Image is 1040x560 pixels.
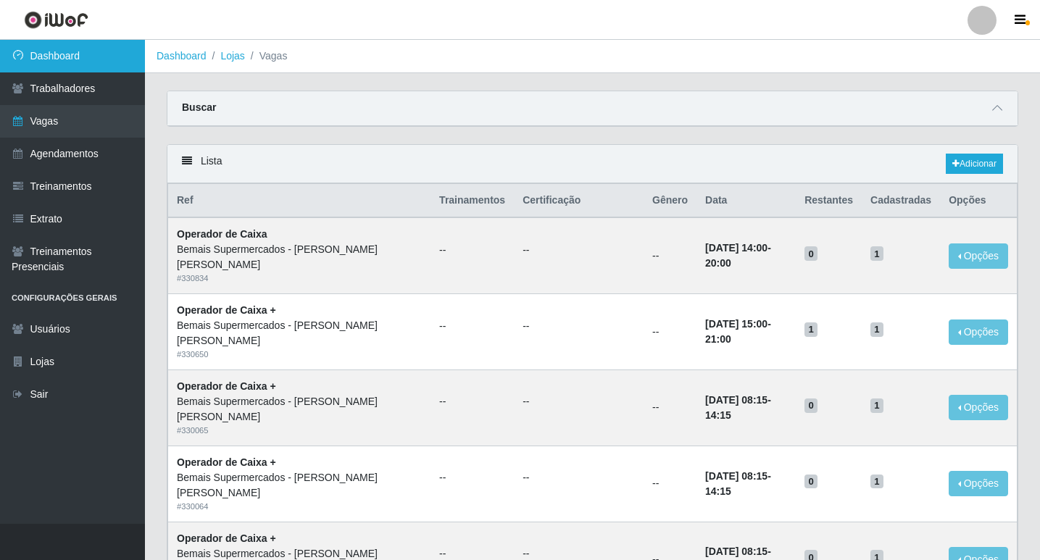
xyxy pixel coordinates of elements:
[949,319,1008,345] button: Opções
[796,184,862,218] th: Restantes
[523,319,635,334] ul: --
[705,394,771,421] strong: -
[245,49,288,64] li: Vagas
[949,471,1008,496] button: Opções
[705,546,767,557] time: [DATE] 08:15
[644,369,696,446] td: --
[177,380,276,392] strong: Operador de Caixa +
[439,394,505,409] ul: --
[696,184,796,218] th: Data
[167,145,1018,183] div: Lista
[220,50,244,62] a: Lojas
[145,40,1040,73] nav: breadcrumb
[177,394,422,425] div: Bemais Supermercados - [PERSON_NAME] [PERSON_NAME]
[870,246,883,261] span: 1
[439,319,505,334] ul: --
[705,242,771,269] strong: -
[949,243,1008,269] button: Opções
[177,272,422,285] div: # 330834
[177,304,276,316] strong: Operador de Caixa +
[705,409,731,421] time: 14:15
[177,532,276,544] strong: Operador de Caixa +
[705,318,771,345] strong: -
[949,395,1008,420] button: Opções
[705,394,767,406] time: [DATE] 08:15
[514,184,644,218] th: Certificação
[705,333,731,345] time: 21:00
[870,322,883,337] span: 1
[644,217,696,293] td: --
[705,242,767,254] time: [DATE] 14:00
[644,294,696,370] td: --
[177,318,422,348] div: Bemais Supermercados - [PERSON_NAME] [PERSON_NAME]
[177,501,422,513] div: # 330064
[705,470,767,482] time: [DATE] 08:15
[804,475,818,489] span: 0
[804,398,818,413] span: 0
[705,318,767,330] time: [DATE] 15:00
[177,456,276,468] strong: Operador de Caixa +
[168,184,431,218] th: Ref
[523,394,635,409] ul: --
[439,470,505,485] ul: --
[705,257,731,269] time: 20:00
[157,50,207,62] a: Dashboard
[804,322,818,337] span: 1
[644,184,696,218] th: Gênero
[523,243,635,258] ul: --
[439,243,505,258] ul: --
[523,470,635,485] ul: --
[804,246,818,261] span: 0
[940,184,1017,218] th: Opções
[182,101,216,113] strong: Buscar
[644,446,696,522] td: --
[705,485,731,497] time: 14:15
[177,348,422,361] div: # 330650
[24,11,88,29] img: CoreUI Logo
[177,470,422,501] div: Bemais Supermercados - [PERSON_NAME] [PERSON_NAME]
[705,470,771,497] strong: -
[177,425,422,437] div: # 330065
[946,154,1003,174] a: Adicionar
[870,475,883,489] span: 1
[870,398,883,413] span: 1
[177,228,267,240] strong: Operador de Caixa
[430,184,514,218] th: Trainamentos
[177,242,422,272] div: Bemais Supermercados - [PERSON_NAME] [PERSON_NAME]
[862,184,940,218] th: Cadastradas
